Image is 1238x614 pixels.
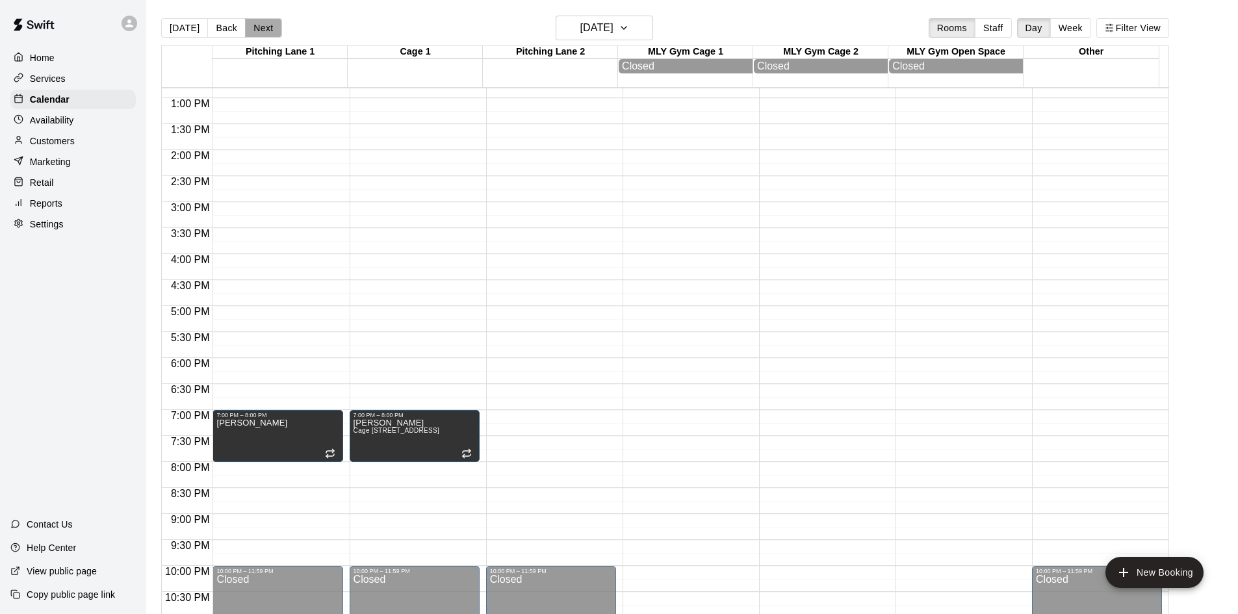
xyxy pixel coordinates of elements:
span: 1:00 PM [168,98,213,109]
span: 7:00 PM [168,410,213,421]
p: Calendar [30,93,70,106]
span: 1:30 PM [168,124,213,135]
p: Services [30,72,66,85]
a: Settings [10,214,136,234]
a: Reports [10,194,136,213]
span: 2:00 PM [168,150,213,161]
button: add [1105,557,1204,588]
p: Home [30,51,55,64]
p: Reports [30,197,62,210]
div: 10:00 PM – 11:59 PM [1036,568,1158,574]
p: Contact Us [27,518,73,531]
div: Cage 1 [348,46,483,58]
span: 3:00 PM [168,202,213,213]
span: 4:00 PM [168,254,213,265]
p: Availability [30,114,74,127]
span: 4:30 PM [168,280,213,291]
span: 3:30 PM [168,228,213,239]
span: 10:00 PM [162,566,213,577]
div: MLY Gym Cage 2 [753,46,888,58]
a: Calendar [10,90,136,109]
a: Home [10,48,136,68]
span: 5:30 PM [168,332,213,343]
span: Cage [STREET_ADDRESS] [354,427,440,434]
button: Day [1017,18,1051,38]
div: 7:00 PM – 8:00 PM [216,412,339,418]
div: MLY Gym Cage 1 [618,46,753,58]
a: Customers [10,131,136,151]
button: Staff [975,18,1012,38]
span: 9:00 PM [168,514,213,525]
span: 8:00 PM [168,462,213,473]
button: Week [1050,18,1091,38]
span: 10:30 PM [162,592,213,603]
span: 5:00 PM [168,306,213,317]
p: Settings [30,218,64,231]
span: Recurring event [325,448,335,459]
div: MLY Gym Open Space [888,46,1024,58]
button: [DATE] [556,16,653,40]
a: Retail [10,173,136,192]
button: Back [207,18,246,38]
span: 2:30 PM [168,176,213,187]
p: Copy public page link [27,588,115,601]
div: 10:00 PM – 11:59 PM [490,568,612,574]
div: Pitching Lane 2 [483,46,618,58]
div: 10:00 PM – 11:59 PM [216,568,339,574]
button: Next [245,18,281,38]
span: 6:30 PM [168,384,213,395]
div: Closed [622,60,749,72]
div: 7:00 PM – 8:00 PM: Jules [350,410,480,462]
p: Marketing [30,155,71,168]
div: 7:00 PM – 8:00 PM: Jules [213,410,342,462]
button: [DATE] [161,18,208,38]
div: Closed [892,60,1020,72]
div: Other [1024,46,1159,58]
a: Marketing [10,152,136,172]
div: 10:00 PM – 11:59 PM [354,568,476,574]
span: Recurring event [461,448,472,459]
h6: [DATE] [580,19,613,37]
div: Pitching Lane 1 [213,46,348,58]
button: Rooms [929,18,975,38]
button: Filter View [1096,18,1169,38]
a: Services [10,69,136,88]
p: Retail [30,176,54,189]
span: 8:30 PM [168,488,213,499]
p: Help Center [27,541,76,554]
span: 6:00 PM [168,358,213,369]
p: View public page [27,565,97,578]
a: Availability [10,110,136,130]
span: 7:30 PM [168,436,213,447]
p: Customers [30,134,75,147]
span: 9:30 PM [168,540,213,551]
div: 7:00 PM – 8:00 PM [354,412,476,418]
div: Closed [757,60,884,72]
